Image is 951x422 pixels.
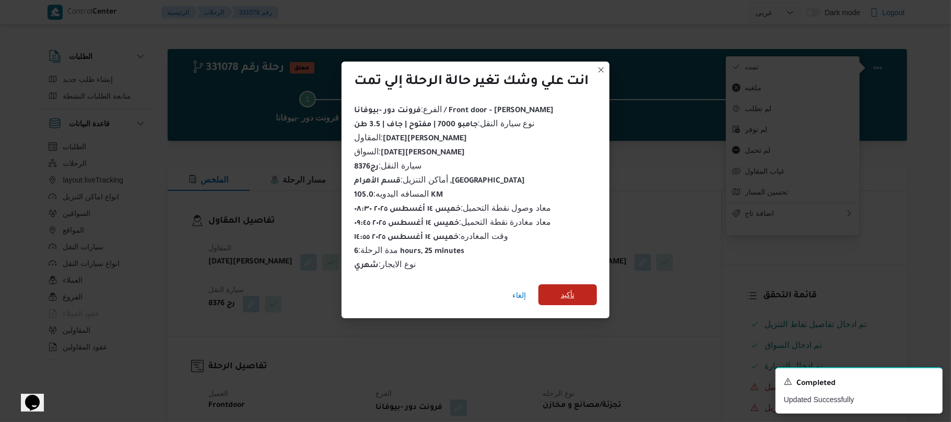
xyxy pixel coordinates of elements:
b: خميس ١٤ أغسطس ٢٠٢٥ ١٤:٥٥ [354,234,459,242]
b: 105.0 KM [354,191,443,200]
b: [DATE][PERSON_NAME] [381,149,465,158]
b: خميس ١٤ أغسطس ٢٠٢٥ ٠٨:٣٠ [354,206,461,214]
span: سيارة النقل : [354,161,421,170]
button: Closes this modal window [595,64,607,76]
button: تأكيد [538,284,597,305]
span: أماكن التنزيل : [354,175,525,184]
span: معاد وصول نقطة التحميل : [354,203,551,212]
span: تأكيد [561,288,574,301]
span: مدة الرحلة : [354,246,464,255]
span: Completed [796,378,836,390]
b: جامبو 7000 | مفتوح | جاف | 3.5 طن [354,121,478,129]
b: [DATE][PERSON_NAME] [383,135,467,143]
button: إلغاء [508,285,530,306]
span: المسافه اليدويه : [354,189,443,198]
b: 6 hours, 25 minutes [354,248,464,256]
b: شهري [354,262,379,270]
span: المقاول : [354,133,467,142]
iframe: chat widget [10,380,44,412]
b: رج8376 [354,163,379,172]
b: خميس ١٤ أغسطس ٢٠٢٥ ٠٩:٤٥ [354,220,459,228]
b: فرونت دور -بيوفانا / Front door - [PERSON_NAME] [354,107,554,115]
span: نوع سيارة النقل : [354,119,534,128]
span: وقت المغادره : [354,232,508,240]
span: الفرع : [354,105,554,114]
span: نوع الايجار : [354,260,416,269]
span: معاد مغادرة نقطة التحميل : [354,218,551,226]
div: انت علي وشك تغير حالة الرحلة إلي تمت [354,74,589,91]
b: قسم الأهرام ,[GEOGRAPHIC_DATA] [354,177,525,186]
span: إلغاء [512,289,526,302]
p: Updated Successfully [784,394,934,405]
span: السواق : [354,147,465,156]
div: Notification [784,377,934,390]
